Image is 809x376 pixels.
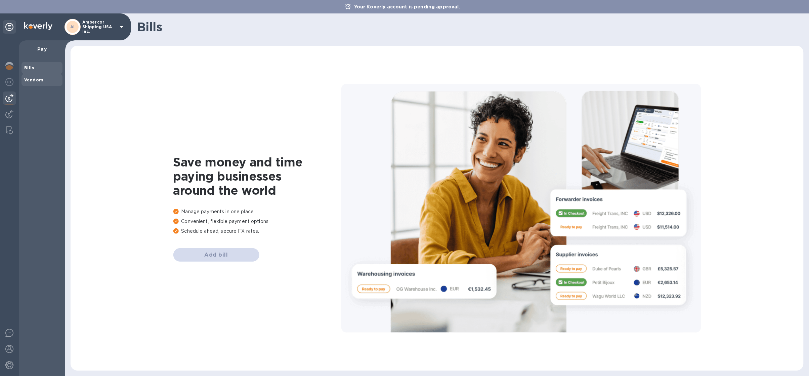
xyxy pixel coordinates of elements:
p: Your Koverly account is pending approval. [351,3,464,10]
p: Manage payments in one place. [173,208,341,215]
p: Schedule ahead, secure FX rates. [173,228,341,235]
h1: Bills [137,20,798,34]
h1: Save money and time paying businesses around the world [173,155,341,197]
img: Foreign exchange [5,78,13,86]
b: Bills [24,65,34,70]
b: Vendors [24,77,44,82]
img: Logo [24,22,52,30]
div: Unpin categories [3,20,16,34]
p: Convenient, flexible payment options. [173,218,341,225]
b: AI [70,24,75,29]
p: Ambercor Shipping USA Inc. [82,20,116,34]
p: Pay [24,46,60,52]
